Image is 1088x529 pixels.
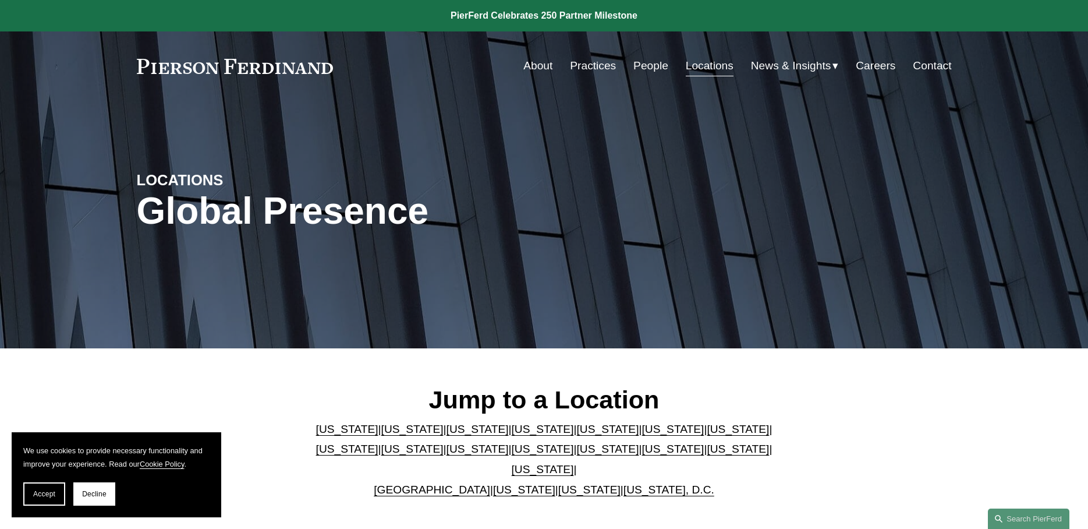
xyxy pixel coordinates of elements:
[558,484,621,496] a: [US_STATE]
[633,55,668,77] a: People
[512,443,574,455] a: [US_STATE]
[381,443,444,455] a: [US_STATE]
[707,423,769,435] a: [US_STATE]
[33,490,55,498] span: Accept
[316,423,378,435] a: [US_STATE]
[512,463,574,475] a: [US_STATE]
[374,484,490,496] a: [GEOGRAPHIC_DATA]
[642,423,704,435] a: [US_STATE]
[137,171,341,189] h4: LOCATIONS
[576,443,639,455] a: [US_STATE]
[988,509,1069,529] a: Search this site
[73,482,115,506] button: Decline
[306,385,782,415] h2: Jump to a Location
[140,460,185,468] a: Cookie Policy
[686,55,733,77] a: Locations
[12,432,221,517] section: Cookie banner
[306,419,782,500] p: | | | | | | | | | | | | | | | | | |
[381,423,444,435] a: [US_STATE]
[642,443,704,455] a: [US_STATE]
[913,55,951,77] a: Contact
[82,490,107,498] span: Decline
[493,484,555,496] a: [US_STATE]
[446,423,509,435] a: [US_STATE]
[623,484,714,496] a: [US_STATE], D.C.
[137,190,680,232] h1: Global Presence
[23,482,65,506] button: Accept
[751,56,831,76] span: News & Insights
[576,423,639,435] a: [US_STATE]
[751,55,839,77] a: folder dropdown
[512,423,574,435] a: [US_STATE]
[316,443,378,455] a: [US_STATE]
[707,443,769,455] a: [US_STATE]
[856,55,895,77] a: Careers
[523,55,552,77] a: About
[570,55,616,77] a: Practices
[23,444,210,471] p: We use cookies to provide necessary functionality and improve your experience. Read our .
[446,443,509,455] a: [US_STATE]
